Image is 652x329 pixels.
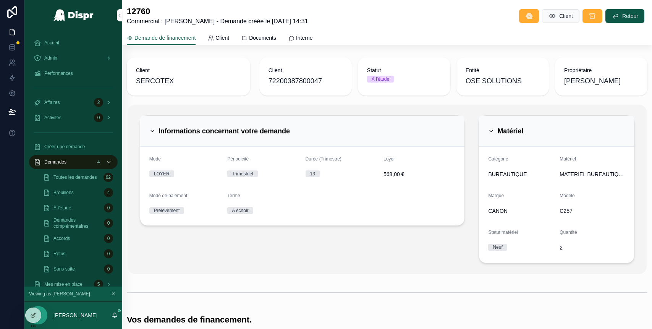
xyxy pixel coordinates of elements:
a: Demandes complémentaires0 [38,216,118,230]
span: Statut [367,66,441,74]
div: 0 [104,203,113,212]
div: 2 [94,98,103,107]
a: Demande de financement [127,31,196,45]
span: JZ [35,311,42,320]
span: Demandes [44,159,66,165]
div: À l'étude [372,76,389,83]
span: Quantité [560,230,577,235]
span: Client [215,34,229,42]
span: Marque [488,193,504,198]
span: Interne [296,34,313,42]
div: 4 [94,157,103,167]
div: 0 [104,234,113,243]
span: Modèle [560,193,574,198]
span: Durée (Trimestre) [306,156,341,162]
div: 0 [104,264,113,274]
span: C257 [560,207,625,215]
h2: Matériel [497,125,523,137]
a: Sans suite0 [38,262,118,276]
h2: Informations concernant votre demande [159,125,290,137]
span: Mode de paiement [149,193,187,198]
span: OSE SOLUTIONS [466,76,522,86]
span: Brouillons [53,190,74,196]
span: Matériel [560,156,576,162]
a: Admin [29,51,118,65]
a: Activités0 [29,111,118,125]
div: scrollable content [24,31,122,287]
span: Mode [149,156,161,162]
a: Toutes les demandes62 [38,170,118,184]
span: MATERIEL BUREAUTIQUE [560,170,625,178]
span: [PERSON_NAME] [564,76,621,86]
span: Documents [249,34,276,42]
span: Demande de financement [134,34,196,42]
div: 0 [94,113,103,122]
a: Accords0 [38,232,118,245]
span: Admin [44,55,57,61]
span: BUREAUTIQUE [488,170,527,178]
span: À l'étude [53,205,71,211]
span: 2 [560,244,625,251]
p: [PERSON_NAME] [53,311,97,319]
span: Terme [227,193,240,198]
span: Toutes les demandes [53,174,97,180]
div: 62 [104,173,113,182]
span: 568,00 € [383,170,455,178]
span: Viewing as [PERSON_NAME] [29,291,90,297]
div: Trimestriel [232,170,253,177]
span: Commercial : [PERSON_NAME] - Demande créée le [DATE] 14:31 [127,17,308,26]
span: 72200387800047 [269,76,343,86]
span: Client [559,12,573,20]
span: CANON [488,207,508,215]
div: A échoir [232,207,248,214]
div: 5 [94,280,103,289]
img: App logo [53,9,94,21]
span: Refus [53,251,65,257]
span: Créer une demande [44,144,85,150]
span: Sans suite [53,266,75,272]
a: Documents [241,31,276,46]
span: Affaires [44,99,60,105]
a: Créer une demande [29,140,118,154]
span: Client [136,66,241,74]
span: Retour [622,12,638,20]
div: LOYER [154,170,170,177]
div: 4 [104,188,113,197]
a: Performances [29,66,118,80]
a: À l'étude0 [38,201,118,215]
div: Prélèvement [154,207,180,214]
a: Accueil [29,36,118,50]
span: Performances [44,70,73,76]
span: Catégorie [488,156,508,162]
span: Demandes complémentaires [53,217,101,229]
a: Demandes4 [29,155,118,169]
div: 0 [104,249,113,258]
span: Accueil [44,40,59,46]
h1: 12760 [127,6,308,17]
a: Interne [288,31,313,46]
span: Accords [53,235,70,241]
span: Activités [44,115,61,121]
button: Retour [605,9,644,23]
div: 0 [104,219,113,228]
span: SERCOTEX [136,76,174,86]
span: Mes mise en place [44,281,83,287]
a: Mes mise en place5 [29,277,118,291]
iframe: Intercom live chat [626,303,644,321]
a: Client [208,31,229,46]
span: Propriétaire [564,66,638,74]
a: Affaires2 [29,96,118,109]
span: Périodicité [227,156,249,162]
div: 13 [310,170,315,177]
span: Entité [466,66,540,74]
span: Loyer [383,156,395,162]
a: Brouillons4 [38,186,118,199]
div: Neuf [493,244,502,251]
button: Client [542,9,579,23]
h1: Vos demandes de financement. [127,314,252,325]
a: Refus0 [38,247,118,261]
span: Statut matériel [488,230,518,235]
span: Client [269,66,343,74]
